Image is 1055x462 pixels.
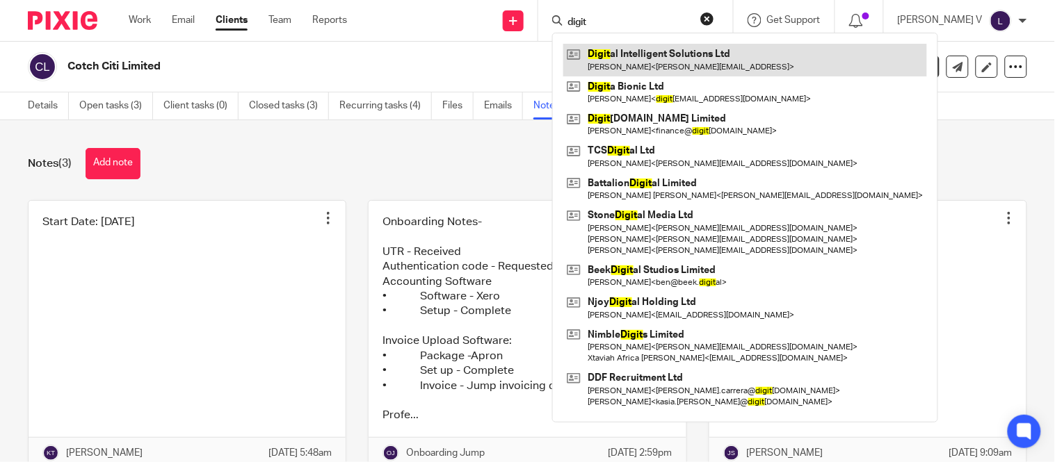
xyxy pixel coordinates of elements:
[268,446,332,460] p: [DATE] 5:48am
[66,446,143,460] p: [PERSON_NAME]
[129,13,151,27] a: Work
[898,13,983,27] p: [PERSON_NAME] V
[249,92,329,119] a: Closed tasks (3)
[747,446,823,460] p: [PERSON_NAME]
[949,446,1013,460] p: [DATE] 9:09am
[533,92,584,119] a: Notes (3)
[67,59,684,74] h2: Cotch Citi Limited
[86,148,140,179] button: Add note
[42,445,59,461] img: svg%3E
[28,52,57,81] img: svg%3E
[79,92,153,119] a: Open tasks (3)
[312,13,347,27] a: Reports
[28,92,69,119] a: Details
[172,13,195,27] a: Email
[339,92,432,119] a: Recurring tasks (4)
[566,17,691,29] input: Search
[609,446,673,460] p: [DATE] 2:59pm
[442,92,474,119] a: Files
[484,92,523,119] a: Emails
[723,445,740,461] img: svg%3E
[268,13,291,27] a: Team
[700,12,714,26] button: Clear
[382,445,399,461] img: svg%3E
[58,158,72,169] span: (3)
[767,15,821,25] span: Get Support
[216,13,248,27] a: Clients
[28,156,72,171] h1: Notes
[406,446,485,460] p: Onboarding Jump
[163,92,239,119] a: Client tasks (0)
[990,10,1012,32] img: svg%3E
[28,11,97,30] img: Pixie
